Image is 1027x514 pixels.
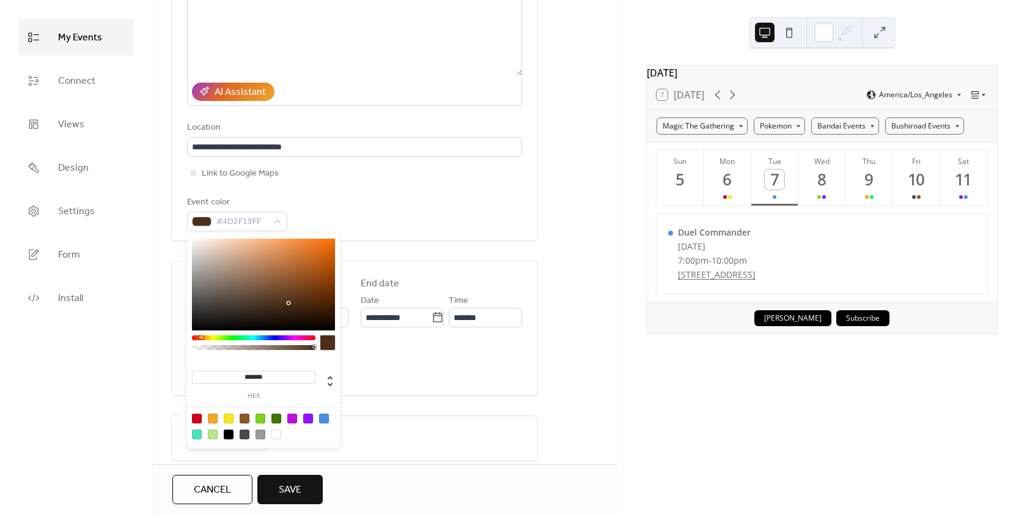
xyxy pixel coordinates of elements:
span: Settings [58,202,95,221]
button: Sat11 [940,150,987,206]
span: Cancel [194,483,231,497]
div: End date [361,277,399,291]
div: AI Assistant [215,85,266,100]
button: AI Assistant [192,83,274,101]
button: Mon6 [704,150,751,206]
div: #417505 [271,414,281,423]
span: #4D2F19FF [216,215,268,229]
div: Location [187,121,520,135]
div: #B8E986 [208,430,218,439]
div: #D0021B [192,414,202,423]
div: Mon [707,156,747,166]
div: #FFFFFF [271,430,281,439]
div: Event color [187,195,285,210]
a: [STREET_ADDRESS] [678,269,756,280]
div: #F5A623 [208,414,218,423]
div: #50E3C2 [192,430,202,439]
div: Sun [660,156,700,166]
a: Install [18,279,134,316]
span: Connect [58,72,95,91]
label: hex [192,393,315,400]
span: 7:00pm [678,255,709,266]
button: Wed8 [798,150,845,206]
div: 7 [765,169,785,190]
a: Settings [18,192,134,229]
button: Sun5 [657,150,704,206]
div: 8 [812,169,832,190]
div: #8B572A [240,414,249,423]
a: Form [18,236,134,273]
span: 10:00pm [712,255,747,266]
div: #000000 [224,430,234,439]
div: Duel Commander [678,226,756,238]
span: Time [449,294,468,308]
div: Sat [944,156,984,166]
div: Wed [802,156,842,166]
div: Tue [755,156,795,166]
div: 5 [670,169,690,190]
span: Install [58,289,83,308]
span: - [709,255,712,266]
span: Views [58,115,84,134]
div: 6 [718,169,738,190]
button: Save [257,475,323,504]
a: Connect [18,62,134,99]
div: Fri [896,156,936,166]
div: #9B9B9B [256,430,265,439]
button: Tue7 [751,150,798,206]
div: #7ED321 [256,414,265,423]
div: 10 [907,169,927,190]
div: Thu [849,156,889,166]
div: [DATE] [647,65,997,80]
span: Save [279,483,301,497]
div: #4A90E2 [319,414,329,423]
span: Form [58,245,80,264]
a: My Events [18,18,134,56]
button: Fri10 [893,150,940,206]
button: Thu9 [845,150,893,206]
a: Design [18,149,134,186]
div: 11 [954,169,974,190]
div: [DATE] [678,240,756,252]
span: Design [58,158,89,177]
div: #9013FE [303,414,313,423]
span: My Events [58,28,102,47]
button: Cancel [172,475,252,504]
a: Views [18,105,134,143]
div: #BD10E0 [287,414,297,423]
span: Link to Google Maps [202,166,279,181]
div: #4A4A4A [240,430,249,439]
button: [PERSON_NAME] [754,310,831,326]
span: America/Los_Angeles [879,91,952,99]
button: Subscribe [836,310,889,326]
div: 9 [860,169,880,190]
div: #F8E71C [224,414,234,423]
span: Date [361,294,379,308]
